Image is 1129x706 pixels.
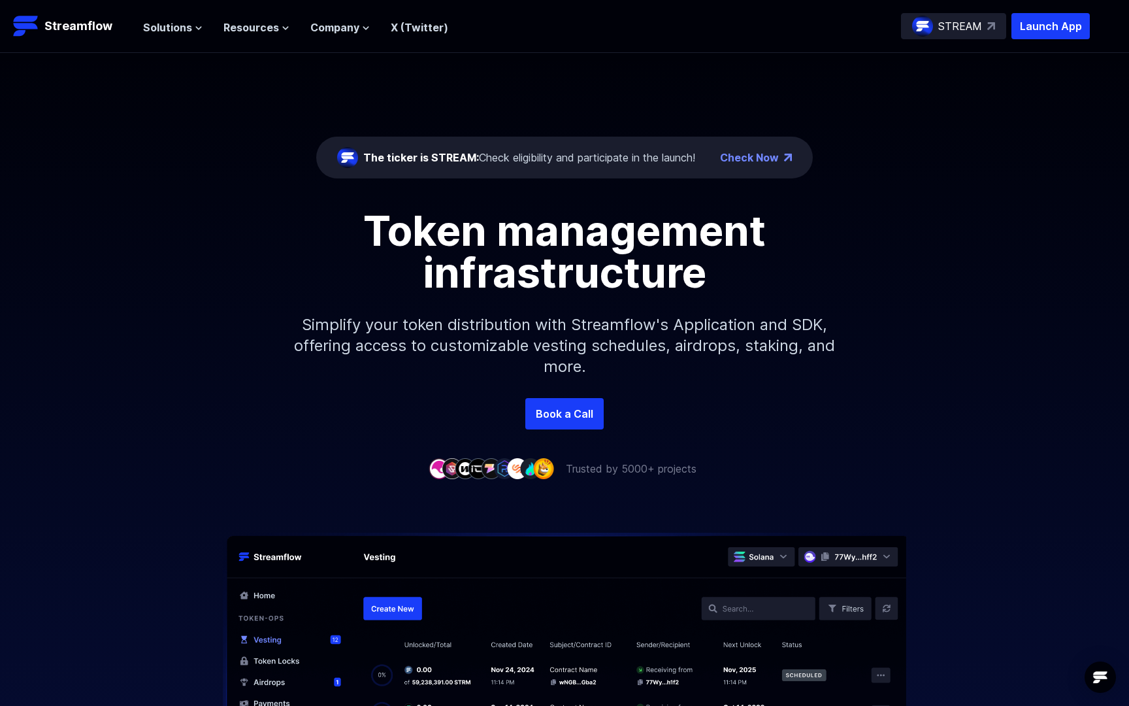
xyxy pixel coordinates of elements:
img: company-5 [481,458,502,479]
img: top-right-arrow.png [784,154,792,161]
a: Check Now [720,150,779,165]
p: STREAM [938,18,982,34]
img: company-9 [533,458,554,479]
button: Solutions [143,20,203,35]
div: Open Intercom Messenger [1085,662,1116,693]
img: company-3 [455,458,476,479]
img: company-1 [429,458,450,479]
p: Streamflow [44,17,112,35]
h1: Token management infrastructure [270,210,859,294]
img: company-2 [442,458,463,479]
button: Resources [223,20,289,35]
a: Streamflow [13,13,130,39]
img: company-4 [468,458,489,479]
span: Company [310,20,359,35]
button: Company [310,20,370,35]
span: Resources [223,20,279,35]
p: Simplify your token distribution with Streamflow's Application and SDK, offering access to custom... [284,294,845,398]
span: The ticker is STREAM: [363,151,479,164]
img: Streamflow Logo [13,13,39,39]
a: STREAM [901,13,1006,39]
img: streamflow-logo-circle.png [912,16,933,37]
img: top-right-arrow.svg [987,22,995,30]
img: streamflow-logo-circle.png [337,147,358,168]
div: Check eligibility and participate in the launch! [363,150,695,165]
a: Book a Call [525,398,604,429]
img: company-8 [520,458,541,479]
img: company-7 [507,458,528,479]
a: X (Twitter) [391,21,448,34]
button: Launch App [1011,13,1090,39]
span: Solutions [143,20,192,35]
p: Trusted by 5000+ projects [566,461,696,477]
img: company-6 [494,458,515,479]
